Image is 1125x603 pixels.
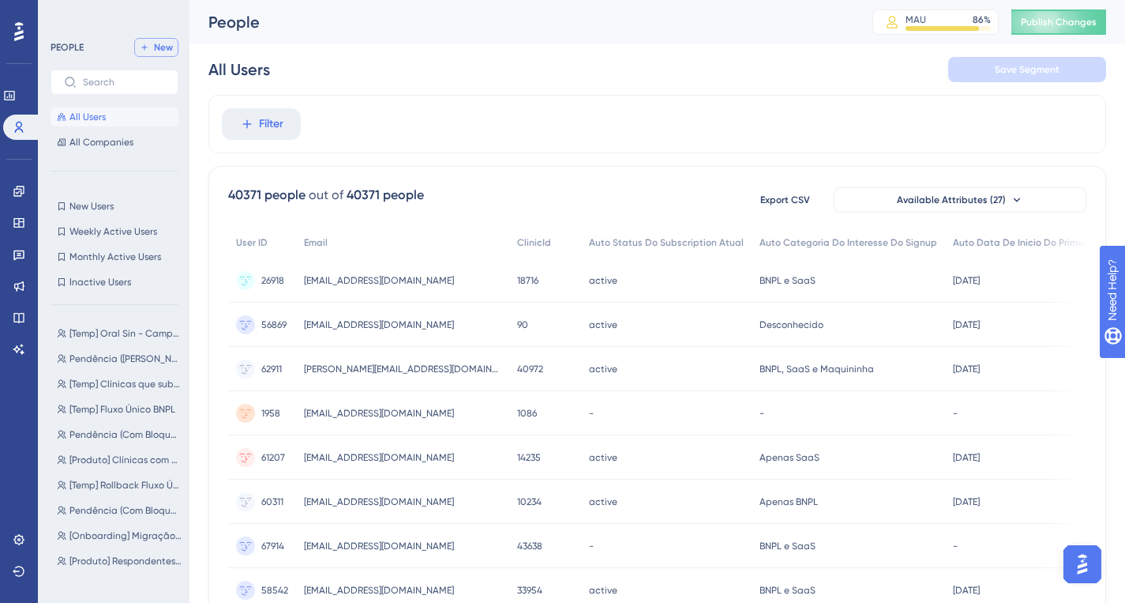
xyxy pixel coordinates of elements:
span: Apenas BNPL [759,496,818,508]
span: [DATE] [953,496,980,508]
span: [EMAIL_ADDRESS][DOMAIN_NAME] [304,451,454,464]
span: [DATE] [953,363,980,375]
button: New Users [51,197,178,216]
span: Inactive Users [69,276,131,288]
span: [PERSON_NAME][EMAIL_ADDRESS][DOMAIN_NAME] [304,363,501,375]
span: 90 [517,318,528,331]
span: Apenas SaaS [759,451,819,464]
div: 86 % [973,13,991,26]
span: BNPL e SaaS [759,274,816,287]
span: Filter [259,115,283,134]
span: active [589,584,617,597]
div: out of [309,186,343,205]
span: Pendência (Com Bloqueio) (I) [69,504,182,517]
span: [EMAIL_ADDRESS][DOMAIN_NAME] [304,584,454,597]
span: BNPL, SaaS e Maquininha [759,363,874,375]
div: 40371 people [228,186,306,205]
span: [DATE] [953,274,980,287]
span: [EMAIL_ADDRESS][DOMAIN_NAME] [304,274,454,287]
button: [Temp] Fluxo Único BNPL [51,400,188,419]
span: BNPL e SaaS [759,584,816,597]
span: 40972 [517,363,543,375]
span: All Users [69,111,106,123]
span: 58542 [261,584,288,597]
button: Pendência ([PERSON_NAME])(I) [51,349,188,368]
div: All Users [208,58,270,81]
span: Monthly Active Users [69,251,161,263]
span: 14235 [517,451,541,464]
span: 60311 [261,496,283,508]
span: 10234 [517,496,542,508]
span: [EMAIL_ADDRESS][DOMAIN_NAME] [304,407,454,420]
span: [Temp] Clínicas que subiram rating [69,378,182,390]
span: [Produto] Respondentes NPS [DATE] e ago/25 [69,555,182,567]
button: Inactive Users [51,273,178,292]
span: 1958 [261,407,280,420]
span: [EMAIL_ADDRESS][DOMAIN_NAME] [304,318,454,331]
input: Search [83,77,165,88]
button: Publish Changes [1011,9,1106,35]
span: 1086 [517,407,537,420]
span: Auto Categoria Do Interesse Do Signup [759,236,937,249]
button: Monthly Active Users [51,247,178,266]
span: - [953,540,958,552]
span: active [589,496,617,508]
div: 40371 people [347,186,424,205]
span: BNPL e SaaS [759,540,816,552]
button: [Temp] Rollback Fluxo Único [51,476,188,495]
span: Export CSV [760,194,810,206]
span: [Temp] Fluxo Único BNPL [69,403,175,416]
button: All Users [51,107,178,126]
span: [DATE] [953,451,980,464]
span: New [154,41,173,54]
span: [Produto] Clínicas com Maquininha Capim [69,454,182,466]
span: - [953,407,958,420]
button: Pendência (Com Bloqueio) (III) [51,425,188,444]
span: 43638 [517,540,542,552]
span: All Companies [69,136,133,149]
button: Weekly Active Users [51,222,178,241]
span: [Temp] Rollback Fluxo Único [69,479,182,492]
span: [EMAIL_ADDRESS][DOMAIN_NAME] [304,540,454,552]
button: [Temp] Clínicas que subiram rating [51,375,188,394]
button: [Produto] Respondentes NPS [DATE] e ago/25 [51,552,188,571]
span: [DATE] [953,318,980,331]
iframe: UserGuiding AI Assistant Launcher [1059,541,1106,588]
button: Export CSV [745,187,824,213]
button: Save Segment [948,57,1106,82]
span: 33954 [517,584,542,597]
span: Pendência (Com Bloqueio) (III) [69,428,182,441]
span: [EMAIL_ADDRESS][DOMAIN_NAME] [304,496,454,508]
span: Need Help? [37,4,99,23]
span: User ID [236,236,268,249]
span: active [589,451,617,464]
span: Auto Status Do Subscription Atual [589,236,744,249]
div: People [208,11,833,33]
span: [Temp] Oral Sin - Campanha Take rate Out/Nov 025 [69,327,182,340]
span: 26918 [261,274,284,287]
span: Email [304,236,328,249]
span: Publish Changes [1021,16,1097,28]
span: 67914 [261,540,284,552]
span: 56869 [261,318,287,331]
button: [Temp] Oral Sin - Campanha Take rate Out/Nov 025 [51,324,188,343]
span: ClinicId [517,236,551,249]
button: Filter [222,108,301,140]
button: Available Attributes (27) [834,187,1086,213]
div: MAU [906,13,926,26]
span: active [589,363,617,375]
span: 18716 [517,274,538,287]
span: [Onboarding] Migração de dados [69,530,182,542]
span: Weekly Active Users [69,225,157,238]
span: - [759,407,764,420]
button: New [134,38,178,57]
span: active [589,318,617,331]
button: [Onboarding] Migração de dados [51,526,188,545]
span: Available Attributes (27) [897,194,1006,206]
span: 62911 [261,363,282,375]
div: PEOPLE [51,41,84,54]
span: - [589,407,594,420]
span: New Users [69,200,114,213]
button: Pendência (Com Bloqueio) (I) [51,501,188,520]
